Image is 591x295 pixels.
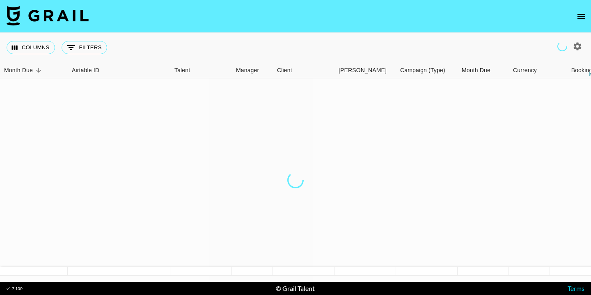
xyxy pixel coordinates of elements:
[4,62,33,78] div: Month Due
[339,62,387,78] div: [PERSON_NAME]
[7,286,23,291] div: v 1.7.100
[568,284,584,292] a: Terms
[513,62,537,78] div: Currency
[458,62,509,78] div: Month Due
[573,8,589,25] button: open drawer
[277,62,292,78] div: Client
[557,41,567,51] span: Refreshing managers, users, talent, clients, campaigns...
[7,6,89,25] img: Grail Talent
[72,62,99,78] div: Airtable ID
[400,62,445,78] div: Campaign (Type)
[462,62,490,78] div: Month Due
[68,62,170,78] div: Airtable ID
[62,41,107,54] button: Show filters
[276,284,315,293] div: © Grail Talent
[7,41,55,54] button: Select columns
[232,62,273,78] div: Manager
[509,62,550,78] div: Currency
[334,62,396,78] div: Booker
[170,62,232,78] div: Talent
[174,62,190,78] div: Talent
[236,62,259,78] div: Manager
[273,62,334,78] div: Client
[33,64,44,76] button: Sort
[396,62,458,78] div: Campaign (Type)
